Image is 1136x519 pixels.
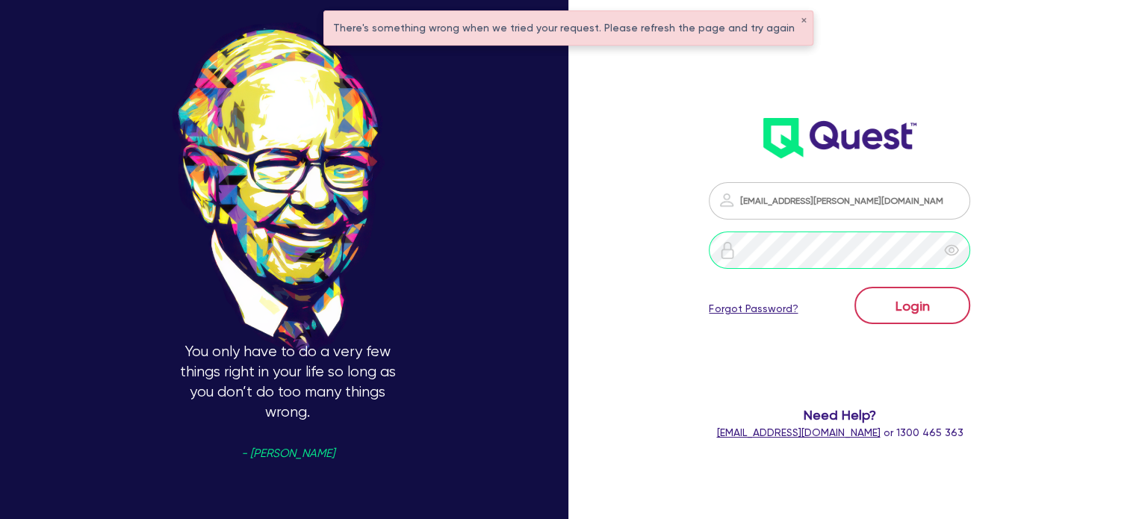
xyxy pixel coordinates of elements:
[718,241,736,259] img: icon-password
[763,118,916,158] img: wH2k97JdezQIQAAAABJRU5ErkJggg==
[944,243,959,258] span: eye
[709,182,970,220] input: Email address
[854,287,970,324] button: Login
[716,426,963,438] span: or 1300 465 363
[324,11,813,45] div: There's something wrong when we tried your request. Please refresh the page and try again
[716,426,880,438] a: [EMAIL_ADDRESS][DOMAIN_NAME]
[718,191,736,209] img: icon-password
[241,448,335,459] span: - [PERSON_NAME]
[709,301,798,317] a: Forgot Password?
[692,405,987,425] span: Need Help?
[801,17,807,25] button: ✕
